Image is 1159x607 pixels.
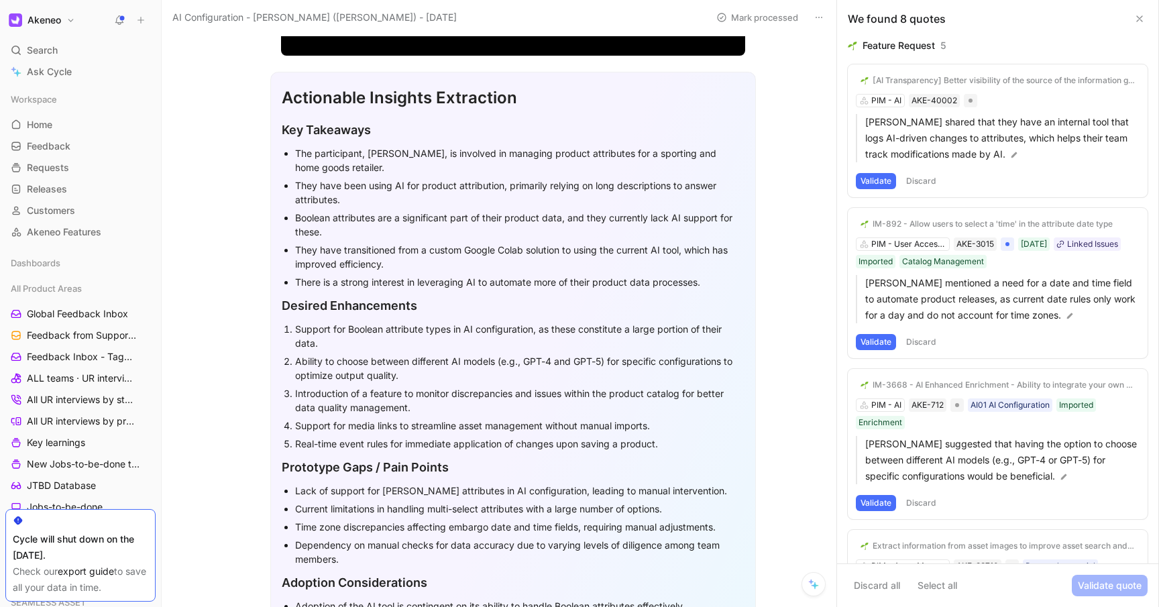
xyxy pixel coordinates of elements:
[873,219,1113,229] div: IM-892 - Allow users to select a 'time' in the attribute date type
[5,278,156,298] div: All Product Areas
[856,334,896,350] button: Validate
[5,40,156,60] div: Search
[901,173,941,189] button: Discard
[27,372,137,385] span: ALL teams · UR interviews
[856,538,1140,554] button: 🌱Extract information from asset images to improve asset search and filters
[848,575,906,596] button: Discard all
[282,121,744,139] div: Key Takeaways
[5,158,156,178] a: Requests
[27,118,52,131] span: Home
[11,93,57,106] span: Workspace
[295,211,744,239] div: Boolean attributes are a significant part of their product data, and they currently lack AI suppo...
[282,458,744,476] div: Prototype Gaps / Pain Points
[5,62,156,82] a: Ask Cycle
[5,136,156,156] a: Feedback
[295,502,744,516] div: Current limitations in handling multi-select attributes with a large number of options.
[295,243,744,271] div: They have transitioned from a custom Google Colab solution to using the current AI tool, which ha...
[873,541,1135,551] div: Extract information from asset images to improve asset search and filters
[865,114,1140,162] p: [PERSON_NAME] shared that they have an internal tool that logs AI-driven changes to attributes, w...
[856,377,1140,393] button: 🌱IM-3668 - AI Enhanced Enrichment - Ability to integrate your own AI model
[1059,472,1068,482] img: pen.svg
[5,497,156,517] a: Jobs-to-be-done
[873,75,1135,86] div: [AI Transparency] Better visibility of the source of the information generated (AI, human, both, ...
[27,161,69,174] span: Requests
[912,575,963,596] button: Select all
[295,484,744,498] div: Lack of support for [PERSON_NAME] attributes in AI configuration, leading to manual intervention.
[856,72,1140,89] button: 🌱[AI Transparency] Better visibility of the source of the information generated (AI, human, both,...
[13,531,148,563] div: Cycle will shut down on the [DATE].
[295,275,744,289] div: There is a strong interest in leveraging AI to automate more of their product data processes.
[5,390,156,410] a: All UR interviews by status
[27,14,61,26] h1: Akeneo
[848,41,857,50] img: 🌱
[865,436,1140,484] p: [PERSON_NAME] suggested that having the option to choose between different AI models (e.g., GPT-4...
[295,354,744,382] div: Ability to choose between different AI models (e.g., GPT-4 and GPT-5) for specific configurations...
[27,415,138,428] span: All UR interviews by projects
[5,304,156,324] a: Global Feedback Inbox
[710,8,804,27] button: Mark processed
[295,419,744,433] div: Support for media links to streamline asset management without manual imports.
[861,381,869,389] img: 🌱
[861,220,869,228] img: 🌱
[863,38,935,54] div: Feature Request
[5,11,78,30] button: AkeneoAkeneo
[5,179,156,199] a: Releases
[5,278,156,582] div: All Product AreasGlobal Feedback InboxFeedback from Support TeamFeedback Inbox - TaggingALL teams...
[295,146,744,174] div: The participant, [PERSON_NAME], is involved in managing product attributes for a sporting and hom...
[11,282,82,295] span: All Product Areas
[1065,311,1074,321] img: pen.svg
[27,350,137,364] span: Feedback Inbox - Tagging
[856,216,1117,232] button: 🌱IM-892 - Allow users to select a 'time' in the attribute date type
[295,538,744,566] div: Dependency on manual checks for data accuracy due to varying levels of diligence among team members.
[27,64,72,80] span: Ask Cycle
[865,275,1140,323] p: [PERSON_NAME] mentioned a need for a date and time field to automate product releases, as current...
[5,253,156,273] div: Dashboards
[295,322,744,350] div: Support for Boolean attribute types in AI configuration, as these constitute a large portion of t...
[27,42,58,58] span: Search
[58,565,114,577] a: export guide
[861,542,869,550] img: 🌱
[1009,150,1019,160] img: pen.svg
[5,347,156,367] a: Feedback Inbox - Tagging
[5,89,156,109] div: Workspace
[282,296,744,315] div: Desired Enhancements
[27,225,101,239] span: Akeneo Features
[856,495,896,511] button: Validate
[13,563,148,596] div: Check our to save all your data in time.
[5,433,156,453] a: Key learnings
[848,11,946,27] div: We found 8 quotes
[1072,575,1148,596] button: Validate quote
[11,256,60,270] span: Dashboards
[9,13,22,27] img: Akeneo
[27,204,75,217] span: Customers
[901,495,941,511] button: Discard
[282,86,744,110] div: Actionable Insights Extraction
[5,368,156,388] a: ALL teams · UR interviews
[27,457,144,471] span: New Jobs-to-be-done to review ([PERSON_NAME])
[295,386,744,415] div: Introduction of a feature to monitor discrepancies and issues within the product catalog for bett...
[861,76,869,85] img: 🌱
[27,182,67,196] span: Releases
[5,325,156,345] a: Feedback from Support Team
[295,437,744,451] div: Real-time event rules for immediate application of changes upon saving a product.
[940,38,946,54] div: 5
[5,201,156,221] a: Customers
[27,140,70,153] span: Feedback
[901,334,941,350] button: Discard
[27,500,103,514] span: Jobs-to-be-done
[27,307,128,321] span: Global Feedback Inbox
[27,393,137,406] span: All UR interviews by status
[295,178,744,207] div: They have been using AI for product attribution, primarily relying on long descriptions to answer...
[5,454,156,474] a: New Jobs-to-be-done to review ([PERSON_NAME])
[5,476,156,496] a: JTBD Database
[27,479,96,492] span: JTBD Database
[856,173,896,189] button: Validate
[873,380,1135,390] div: IM-3668 - AI Enhanced Enrichment - Ability to integrate your own AI model
[5,115,156,135] a: Home
[27,436,85,449] span: Key learnings
[282,573,744,592] div: Adoption Considerations
[5,253,156,277] div: Dashboards
[5,222,156,242] a: Akeneo Features
[295,520,744,534] div: Time zone discrepancies affecting embargo date and time fields, requiring manual adjustments.
[5,411,156,431] a: All UR interviews by projects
